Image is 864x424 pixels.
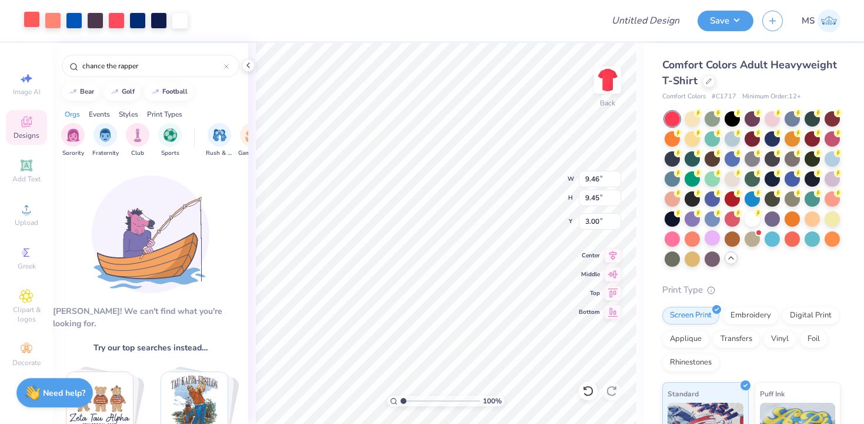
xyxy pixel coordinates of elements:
[662,92,706,102] span: Comfort Colors
[12,358,41,367] span: Decorate
[61,123,85,158] div: filter for Sorority
[206,149,233,158] span: Rush & Bid
[579,270,600,279] span: Middle
[206,123,233,158] div: filter for Rush & Bid
[18,261,36,271] span: Greek
[92,149,119,158] span: Fraternity
[742,92,801,102] span: Minimum Order: 12 +
[662,58,837,88] span: Comfort Colors Adult Heavyweight T-Shirt
[662,307,719,324] div: Screen Print
[126,123,149,158] button: filter button
[6,305,47,324] span: Clipart & logos
[668,387,699,400] span: Standard
[99,128,112,142] img: Fraternity Image
[14,131,39,140] span: Designs
[81,60,224,72] input: Try "Alpha"
[158,123,182,158] div: filter for Sports
[782,307,839,324] div: Digital Print
[161,149,179,158] span: Sports
[802,9,840,32] a: MS
[126,123,149,158] div: filter for Club
[662,354,719,372] div: Rhinestones
[579,289,600,297] span: Top
[579,251,600,260] span: Center
[65,109,80,120] div: Orgs
[713,330,760,348] div: Transfers
[662,330,709,348] div: Applique
[13,87,41,97] span: Image AI
[104,83,140,101] button: golf
[144,83,193,101] button: football
[602,9,689,32] input: Untitled Design
[579,308,600,316] span: Bottom
[158,123,182,158] button: filter button
[238,149,265,158] span: Game Day
[122,88,135,95] div: golf
[43,387,85,399] strong: Need help?
[66,128,80,142] img: Sorority Image
[80,88,94,95] div: bear
[92,123,119,158] button: filter button
[89,109,110,120] div: Events
[147,109,182,120] div: Print Types
[61,123,85,158] button: filter button
[110,88,119,95] img: trend_line.gif
[596,68,619,92] img: Back
[12,174,41,184] span: Add Text
[94,342,208,354] span: Try our top searches instead…
[62,149,84,158] span: Sorority
[712,92,736,102] span: # C1717
[698,11,753,31] button: Save
[213,128,226,142] img: Rush & Bid Image
[763,330,796,348] div: Vinyl
[802,14,815,28] span: MS
[483,396,502,406] span: 100 %
[245,128,259,142] img: Game Day Image
[92,175,209,293] img: Loading...
[53,305,248,330] div: [PERSON_NAME]! We can't find what you're looking for.
[62,83,99,101] button: bear
[119,109,138,120] div: Styles
[151,88,160,95] img: trend_line.gif
[15,218,38,227] span: Upload
[162,88,188,95] div: football
[818,9,840,32] img: Meredith Shults
[800,330,828,348] div: Foil
[164,128,177,142] img: Sports Image
[68,88,78,95] img: trend_line.gif
[131,149,144,158] span: Club
[760,387,785,400] span: Puff Ink
[723,307,779,324] div: Embroidery
[662,283,840,297] div: Print Type
[600,98,615,108] div: Back
[238,123,265,158] div: filter for Game Day
[92,123,119,158] div: filter for Fraternity
[238,123,265,158] button: filter button
[131,128,144,142] img: Club Image
[206,123,233,158] button: filter button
